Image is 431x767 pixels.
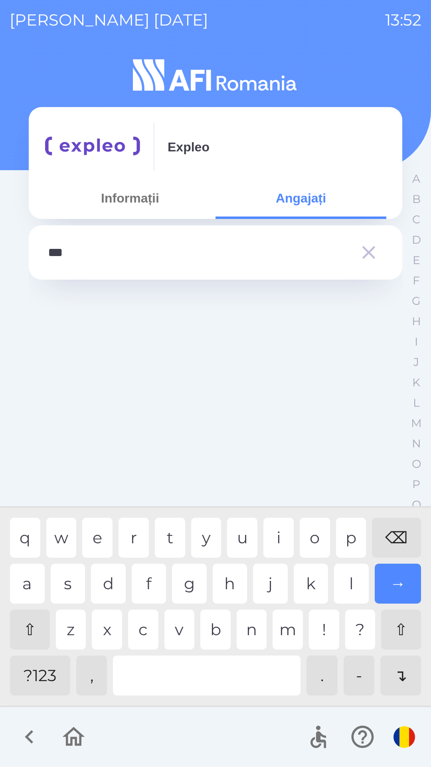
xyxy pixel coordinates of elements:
img: ro flag [393,726,415,748]
img: 10e83967-b993-470b-b22e-7c33373d2a4b.png [45,123,140,171]
button: Angajați [215,184,386,213]
p: [PERSON_NAME] [DATE] [10,8,208,32]
p: Expleo [168,137,210,157]
p: 13:52 [385,8,421,32]
button: Informații [45,184,215,213]
img: Logo [29,56,402,94]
